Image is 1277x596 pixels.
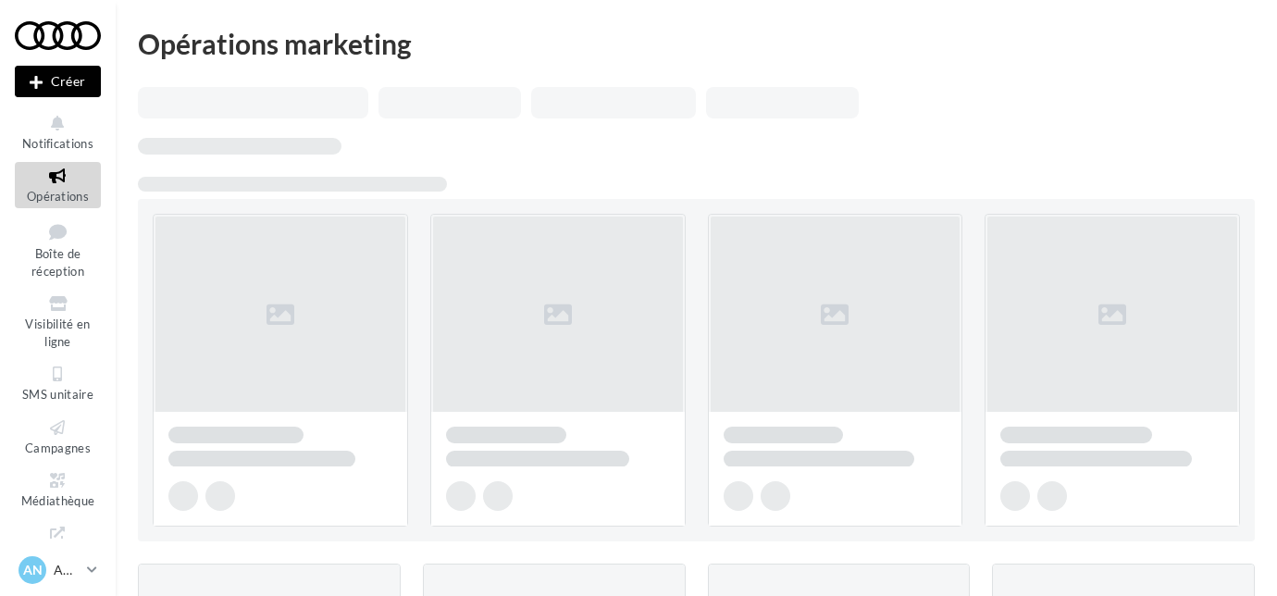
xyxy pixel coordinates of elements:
[15,216,101,283] a: Boîte de réception
[15,414,101,459] a: Campagnes
[21,493,95,508] span: Médiathèque
[15,553,101,588] a: AN AUDI [GEOGRAPHIC_DATA]
[15,109,101,155] button: Notifications
[15,162,101,207] a: Opérations
[15,466,101,512] a: Médiathèque
[138,30,1255,57] div: Opérations marketing
[25,441,91,455] span: Campagnes
[54,561,80,579] p: AUDI [GEOGRAPHIC_DATA]
[22,136,93,151] span: Notifications
[31,246,84,279] span: Boîte de réception
[22,387,93,402] span: SMS unitaire
[27,189,89,204] span: Opérations
[23,561,43,579] span: AN
[15,66,101,97] div: Nouvelle campagne
[15,66,101,97] button: Créer
[15,290,101,353] a: Visibilité en ligne
[15,360,101,405] a: SMS unitaire
[25,317,90,349] span: Visibilité en ligne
